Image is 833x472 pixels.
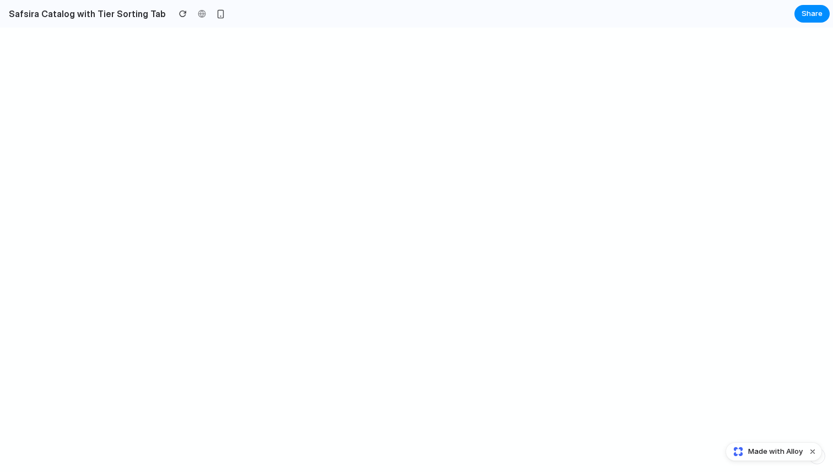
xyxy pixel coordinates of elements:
a: Made with Alloy [726,446,804,457]
button: Dismiss watermark [806,445,819,458]
h2: Safsira Catalog with Tier Sorting Tab [4,7,166,20]
span: Share [802,8,823,19]
span: Made with Alloy [748,446,803,457]
button: Share [794,5,830,23]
